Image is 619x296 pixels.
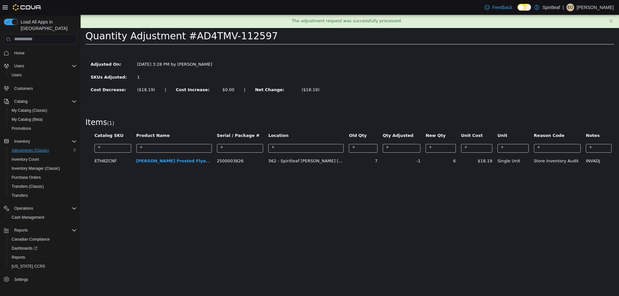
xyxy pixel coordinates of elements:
[12,276,31,283] a: Settings
[9,116,77,123] span: My Catalog (Beta)
[505,118,520,124] button: Notes
[9,192,77,199] span: Transfers
[9,263,48,270] a: [US_STATE] CCRS
[9,156,77,163] span: Inventory Count
[12,275,77,283] span: Settings
[12,49,77,57] span: Home
[18,19,77,32] span: Load All Apps in [GEOGRAPHIC_DATA]
[12,264,45,269] span: [US_STATE] CCRS
[9,71,77,79] span: Users
[5,15,197,27] span: Quantity Adjustment #AD4TMV-112597
[28,106,32,111] span: 1
[1,137,79,146] button: Inventory
[527,3,533,10] button: ×
[6,213,79,222] button: Cash Management
[56,144,219,148] a: [PERSON_NAME] Frosted Flyers Blue Dream Infused Pre-Roll - 3 x .5g
[12,108,47,113] span: My Catalog (Classic)
[342,140,378,152] td: 6
[6,244,79,253] a: Dashboards
[1,83,79,93] button: Customers
[1,48,79,58] button: Home
[517,4,531,11] input: Dark Mode
[14,118,44,124] button: Catalog SKU
[9,165,77,172] span: Inventory Manager (Classic)
[221,72,239,78] div: ($18.19)
[14,63,24,69] span: Users
[503,140,534,152] td: INVADJ
[12,138,33,145] button: Inventory
[9,147,52,154] a: Adjustments (Classic)
[6,106,79,115] button: My Catalog (Classic)
[12,138,77,145] span: Inventory
[9,235,77,243] span: Canadian Compliance
[12,237,50,242] span: Canadian Compliance
[5,103,26,112] span: Items
[56,72,74,78] div: ($18.19)
[302,118,334,124] button: Qty Adjusted
[577,4,614,11] p: [PERSON_NAME]
[6,191,79,200] button: Transfers
[482,1,515,14] a: Feedback
[9,156,42,163] a: Inventory Count
[453,118,485,124] button: Reason Code
[492,4,512,11] span: Feedback
[268,118,287,124] button: Old Qty
[5,72,52,78] label: Cost Decrease:
[12,226,77,234] span: Reports
[14,139,30,144] span: Inventory
[5,46,52,53] label: Adjusted On:
[9,263,77,270] span: Washington CCRS
[12,98,77,105] span: Catalog
[563,4,564,11] p: |
[266,140,300,152] td: 7
[9,174,77,181] span: Purchase Orders
[14,51,25,56] span: Home
[9,125,34,132] a: Promotions
[6,115,79,124] button: My Catalog (Beta)
[12,84,77,92] span: Customers
[9,253,77,261] span: Reports
[12,246,37,251] span: Dashboards
[543,4,560,11] p: Spiritleaf
[12,148,49,153] span: Adjustments (Classic)
[11,140,53,152] td: ETH8ZCNF
[9,174,44,181] a: Purchase Orders
[12,62,77,70] span: Users
[9,192,30,199] a: Transfers
[188,144,329,148] span: 562 - Spiritleaf [PERSON_NAME] [GEOGRAPHIC_DATA] (Waterdown)
[9,116,45,123] a: My Catalog (Beta)
[142,72,154,78] div: $0.00
[6,173,79,182] button: Purchase Orders
[12,117,43,122] span: My Catalog (Beta)
[12,184,44,189] span: Transfers (Classic)
[12,175,41,180] span: Purchase Orders
[9,253,28,261] a: Reports
[9,147,77,154] span: Adjustments (Classic)
[6,262,79,271] button: [US_STATE] CCRS
[345,118,366,124] button: New Qty
[26,106,34,111] small: ( )
[12,85,35,92] a: Customers
[9,71,24,79] a: Users
[56,59,135,66] div: 1
[13,4,42,11] img: Cova
[12,255,25,260] span: Reports
[6,71,79,80] button: Users
[12,166,60,171] span: Inventory Manager (Classic)
[12,49,27,57] a: Home
[14,86,33,91] span: Customers
[1,62,79,71] button: Users
[9,107,77,114] span: My Catalog (Classic)
[9,214,77,221] span: Cash Management
[6,146,79,155] button: Adjustments (Classic)
[1,97,79,106] button: Catalog
[378,140,414,152] td: $18.19
[52,46,140,53] div: [DATE] 3:28 PM by [PERSON_NAME]
[6,253,79,262] button: Reports
[1,226,79,235] button: Reports
[56,118,91,124] button: Product Name
[134,140,185,152] td: 2500003826
[12,157,39,162] span: Inventory Count
[6,155,79,164] button: Inventory Count
[9,214,47,221] a: Cash Management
